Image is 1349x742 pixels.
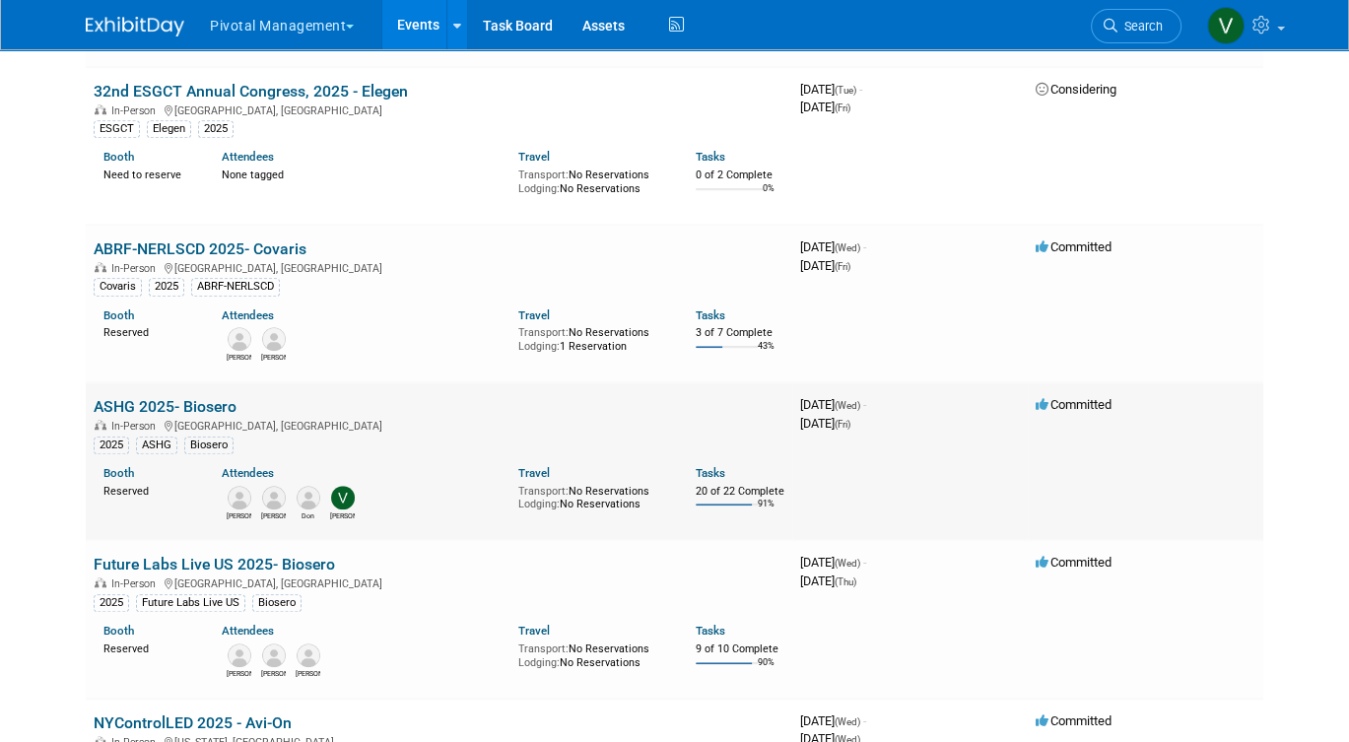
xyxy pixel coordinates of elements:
[94,594,129,612] div: 2025
[94,437,129,454] div: 2025
[297,643,320,667] img: Noah Vanderhyde
[330,509,355,521] div: Valerie Weld
[94,555,335,573] a: Future Labs Live US 2025- Biosero
[800,239,866,254] span: [DATE]
[518,639,666,669] div: No Reservations No Reservations
[1036,82,1116,97] span: Considering
[835,558,860,569] span: (Wed)
[800,397,866,412] span: [DATE]
[262,327,286,351] img: Jared Hoffman
[763,183,775,210] td: 0%
[518,326,569,339] span: Transport:
[103,481,192,499] div: Reserved
[518,481,666,511] div: No Reservations No Reservations
[1036,713,1112,728] span: Committed
[95,420,106,430] img: In-Person Event
[262,486,286,509] img: Michael Malanga
[518,169,569,181] span: Transport:
[111,420,162,433] span: In-Person
[136,437,177,454] div: ASHG
[227,509,251,521] div: Michael Langan
[518,182,560,195] span: Lodging:
[86,17,184,36] img: ExhibitDay
[518,165,666,195] div: No Reservations No Reservations
[103,322,192,340] div: Reserved
[518,485,569,498] span: Transport:
[296,509,320,521] div: Don Janezic
[518,498,560,510] span: Lodging:
[518,308,550,322] a: Travel
[1207,7,1245,44] img: Valerie Weld
[835,261,850,272] span: (Fri)
[835,419,850,430] span: (Fri)
[1036,397,1112,412] span: Committed
[518,322,666,353] div: No Reservations 1 Reservation
[95,104,106,114] img: In-Person Event
[103,308,134,322] a: Booth
[111,577,162,590] span: In-Person
[696,326,784,340] div: 3 of 7 Complete
[863,397,866,412] span: -
[518,466,550,480] a: Travel
[94,239,306,258] a: ABRF-NERLSCD 2025- Covaris
[863,713,866,728] span: -
[800,555,866,570] span: [DATE]
[198,120,234,138] div: 2025
[103,150,134,164] a: Booth
[696,642,784,656] div: 9 of 10 Complete
[94,397,236,416] a: ASHG 2025- Biosero
[696,308,725,322] a: Tasks
[696,624,725,638] a: Tasks
[94,574,784,590] div: [GEOGRAPHIC_DATA], [GEOGRAPHIC_DATA]
[1091,9,1181,43] a: Search
[758,341,775,368] td: 43%
[1117,19,1163,34] span: Search
[94,101,784,117] div: [GEOGRAPHIC_DATA], [GEOGRAPHIC_DATA]
[518,656,560,669] span: Lodging:
[222,165,503,182] div: None tagged
[297,486,320,509] img: Don Janezic
[94,417,784,433] div: [GEOGRAPHIC_DATA], [GEOGRAPHIC_DATA]
[136,594,245,612] div: Future Labs Live US
[800,713,866,728] span: [DATE]
[222,466,274,480] a: Attendees
[296,667,320,679] div: Noah Vanderhyde
[261,667,286,679] div: Chirag Patel
[835,242,860,253] span: (Wed)
[94,82,408,101] a: 32nd ESGCT Annual Congress, 2025 - Elegen
[111,262,162,275] span: In-Person
[863,239,866,254] span: -
[696,169,784,182] div: 0 of 2 Complete
[227,667,251,679] div: Joseph (Joe) Rodriguez
[222,308,274,322] a: Attendees
[835,576,856,587] span: (Thu)
[518,340,560,353] span: Lodging:
[149,278,184,296] div: 2025
[800,258,850,273] span: [DATE]
[1036,239,1112,254] span: Committed
[228,327,251,351] img: Robert Riegelhaupt
[228,643,251,667] img: Joseph (Joe) Rodriguez
[94,713,292,732] a: NYControlLED 2025 - Avi-On
[800,573,856,588] span: [DATE]
[800,82,862,97] span: [DATE]
[800,416,850,431] span: [DATE]
[94,259,784,275] div: [GEOGRAPHIC_DATA], [GEOGRAPHIC_DATA]
[222,150,274,164] a: Attendees
[835,102,850,113] span: (Fri)
[261,351,286,363] div: Jared Hoffman
[518,150,550,164] a: Travel
[859,82,862,97] span: -
[518,624,550,638] a: Travel
[103,165,192,182] div: Need to reserve
[222,624,274,638] a: Attendees
[696,466,725,480] a: Tasks
[262,643,286,667] img: Chirag Patel
[227,351,251,363] div: Robert Riegelhaupt
[252,594,302,612] div: Biosero
[863,555,866,570] span: -
[261,509,286,521] div: Michael Malanga
[696,150,725,164] a: Tasks
[111,104,162,117] span: In-Person
[103,466,134,480] a: Booth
